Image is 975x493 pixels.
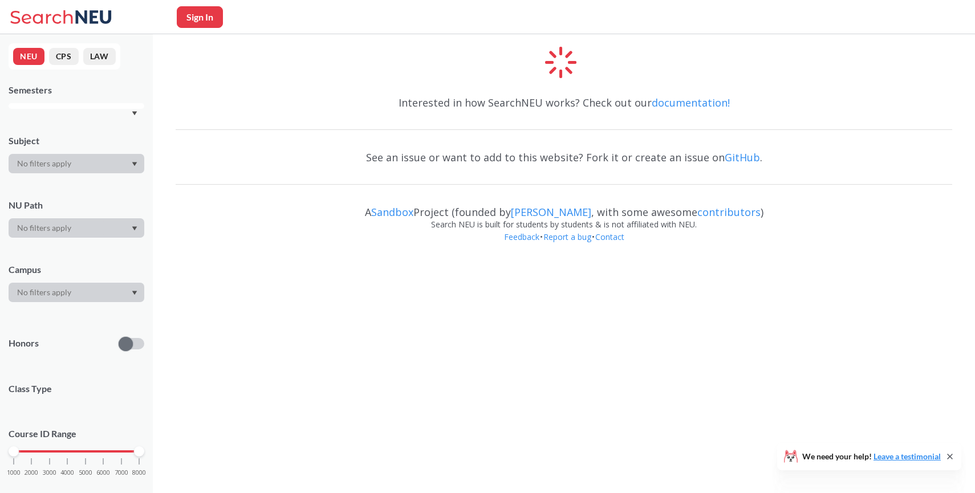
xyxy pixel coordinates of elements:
[371,205,413,219] a: Sandbox
[132,470,146,476] span: 8000
[9,283,144,302] div: Dropdown arrow
[802,453,941,461] span: We need your help!
[7,470,21,476] span: 1000
[9,154,144,173] div: Dropdown arrow
[511,205,591,219] a: [PERSON_NAME]
[9,199,144,211] div: NU Path
[13,48,44,65] button: NEU
[176,141,952,174] div: See an issue or want to add to this website? Fork it or create an issue on .
[503,231,540,242] a: Feedback
[9,427,144,441] p: Course ID Range
[79,470,92,476] span: 5000
[543,231,592,242] a: Report a bug
[874,451,941,461] a: Leave a testimonial
[25,470,38,476] span: 2000
[43,470,56,476] span: 3000
[652,96,730,109] a: documentation!
[9,218,144,238] div: Dropdown arrow
[9,84,144,96] div: Semesters
[83,48,116,65] button: LAW
[9,337,39,350] p: Honors
[132,226,137,231] svg: Dropdown arrow
[697,205,761,219] a: contributors
[725,150,760,164] a: GitHub
[132,291,137,295] svg: Dropdown arrow
[176,86,952,119] div: Interested in how SearchNEU works? Check out our
[96,470,110,476] span: 6000
[9,263,144,276] div: Campus
[9,382,144,395] span: Class Type
[9,135,144,147] div: Subject
[49,48,79,65] button: CPS
[177,6,223,28] button: Sign In
[176,218,952,231] div: Search NEU is built for students by students & is not affiliated with NEU.
[176,231,952,260] div: • •
[115,470,128,476] span: 7000
[176,195,952,218] div: A Project (founded by , with some awesome )
[595,231,625,242] a: Contact
[132,111,137,116] svg: Dropdown arrow
[60,470,74,476] span: 4000
[132,162,137,166] svg: Dropdown arrow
